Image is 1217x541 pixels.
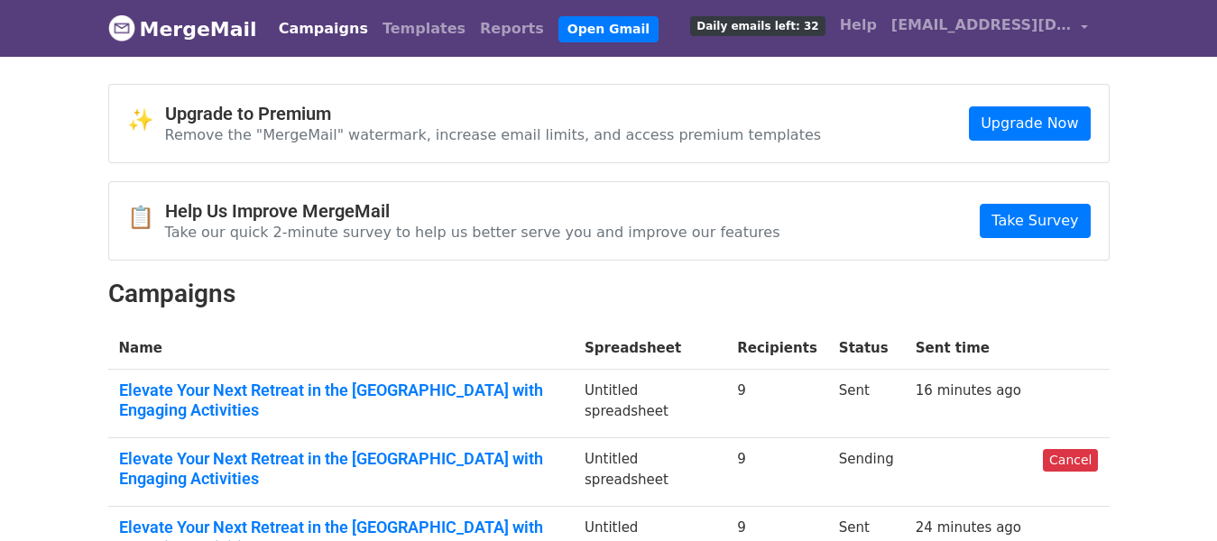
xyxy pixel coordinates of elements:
th: Sent time [905,327,1032,370]
a: Reports [473,11,551,47]
a: Help [833,7,884,43]
a: 16 minutes ago [916,382,1021,399]
iframe: Chat Widget [1127,454,1217,541]
th: Name [108,327,575,370]
td: 9 [726,438,828,507]
td: Untitled spreadsheet [574,438,726,507]
a: Elevate Your Next Retreat in the [GEOGRAPHIC_DATA] with Engaging Activities [119,381,564,419]
h2: Campaigns [108,279,1110,309]
td: Sending [828,438,905,507]
a: Take Survey [980,204,1090,238]
a: Templates [375,11,473,47]
p: Take our quick 2-minute survey to help us better serve you and improve our features [165,223,780,242]
a: MergeMail [108,10,257,48]
a: Cancel [1043,449,1098,472]
p: Remove the "MergeMail" watermark, increase email limits, and access premium templates [165,125,822,144]
span: ✨ [127,107,165,133]
span: Daily emails left: 32 [690,16,825,36]
img: MergeMail logo [108,14,135,41]
th: Recipients [726,327,828,370]
span: 📋 [127,205,165,231]
h4: Upgrade to Premium [165,103,822,124]
td: 9 [726,370,828,438]
a: Upgrade Now [969,106,1090,141]
h4: Help Us Improve MergeMail [165,200,780,222]
span: [EMAIL_ADDRESS][DOMAIN_NAME] [891,14,1072,36]
a: Daily emails left: 32 [683,7,832,43]
a: Open Gmail [558,16,659,42]
td: Sent [828,370,905,438]
a: [EMAIL_ADDRESS][DOMAIN_NAME] [884,7,1095,50]
th: Status [828,327,905,370]
td: Untitled spreadsheet [574,370,726,438]
a: 24 minutes ago [916,519,1021,536]
th: Spreadsheet [574,327,726,370]
a: Elevate Your Next Retreat in the [GEOGRAPHIC_DATA] with Engaging Activities [119,449,564,488]
a: Campaigns [272,11,375,47]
